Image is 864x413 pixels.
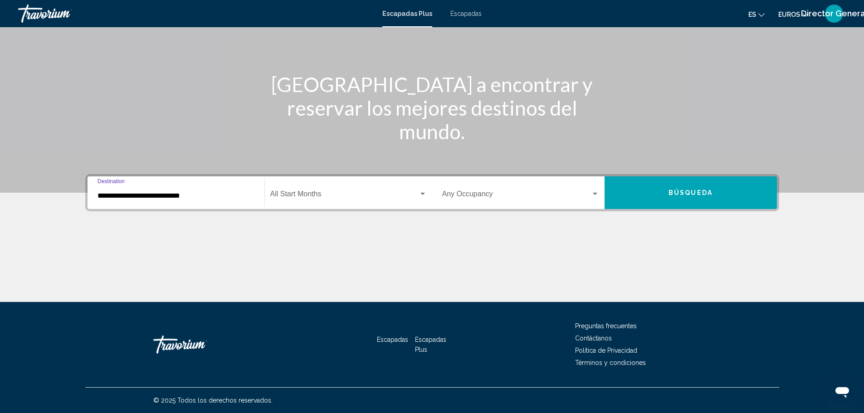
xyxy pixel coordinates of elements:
button: Búsqueda [605,176,777,209]
a: Travorium [153,331,244,358]
a: Escapadas [450,10,482,17]
a: Escapadas Plus [415,336,446,353]
button: Menú de usuario [822,4,846,23]
h1: [GEOGRAPHIC_DATA] a encontrar y reservar los mejores destinos del mundo. [262,73,602,143]
a: Escapadas [377,336,408,343]
button: Cambiar idioma [748,8,765,21]
a: Términos y condiciones [575,359,646,366]
a: Política de Privacidad [575,347,637,354]
a: Travorium [18,5,373,23]
iframe: Botón para iniciar la ventana de mensajería [828,377,857,406]
a: Preguntas frecuentes [575,322,637,330]
a: Contáctanos [575,335,612,342]
font: © 2025 Todos los derechos reservados. [153,397,273,404]
span: Búsqueda [669,189,713,197]
font: es [748,11,756,18]
a: Escapadas Plus [382,10,432,17]
font: euros [778,11,800,18]
div: Widget de búsqueda [88,176,777,209]
button: Cambiar moneda [778,8,809,21]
